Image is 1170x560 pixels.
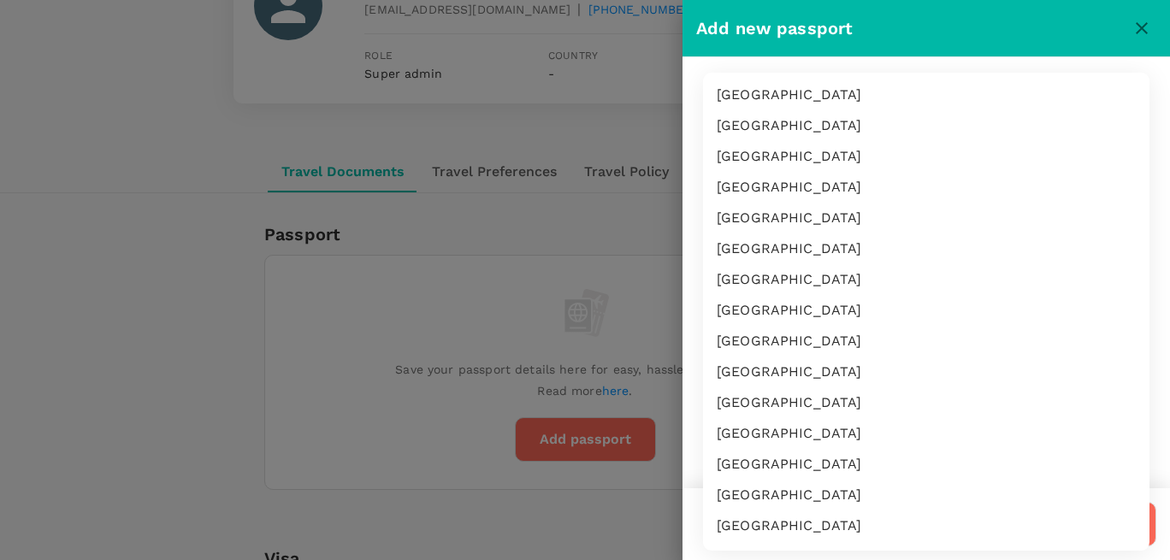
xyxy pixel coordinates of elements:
[703,80,1149,110] li: [GEOGRAPHIC_DATA]
[703,203,1149,233] li: [GEOGRAPHIC_DATA]
[703,449,1149,480] li: [GEOGRAPHIC_DATA]
[703,326,1149,357] li: [GEOGRAPHIC_DATA]
[703,172,1149,203] li: [GEOGRAPHIC_DATA]
[703,510,1149,541] li: [GEOGRAPHIC_DATA]
[703,141,1149,172] li: [GEOGRAPHIC_DATA]
[703,264,1149,295] li: [GEOGRAPHIC_DATA]
[703,387,1149,418] li: [GEOGRAPHIC_DATA]
[703,357,1149,387] li: [GEOGRAPHIC_DATA]
[703,110,1149,141] li: [GEOGRAPHIC_DATA]
[703,418,1149,449] li: [GEOGRAPHIC_DATA]
[703,480,1149,510] li: [GEOGRAPHIC_DATA]
[703,233,1149,264] li: [GEOGRAPHIC_DATA]
[703,295,1149,326] li: [GEOGRAPHIC_DATA]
